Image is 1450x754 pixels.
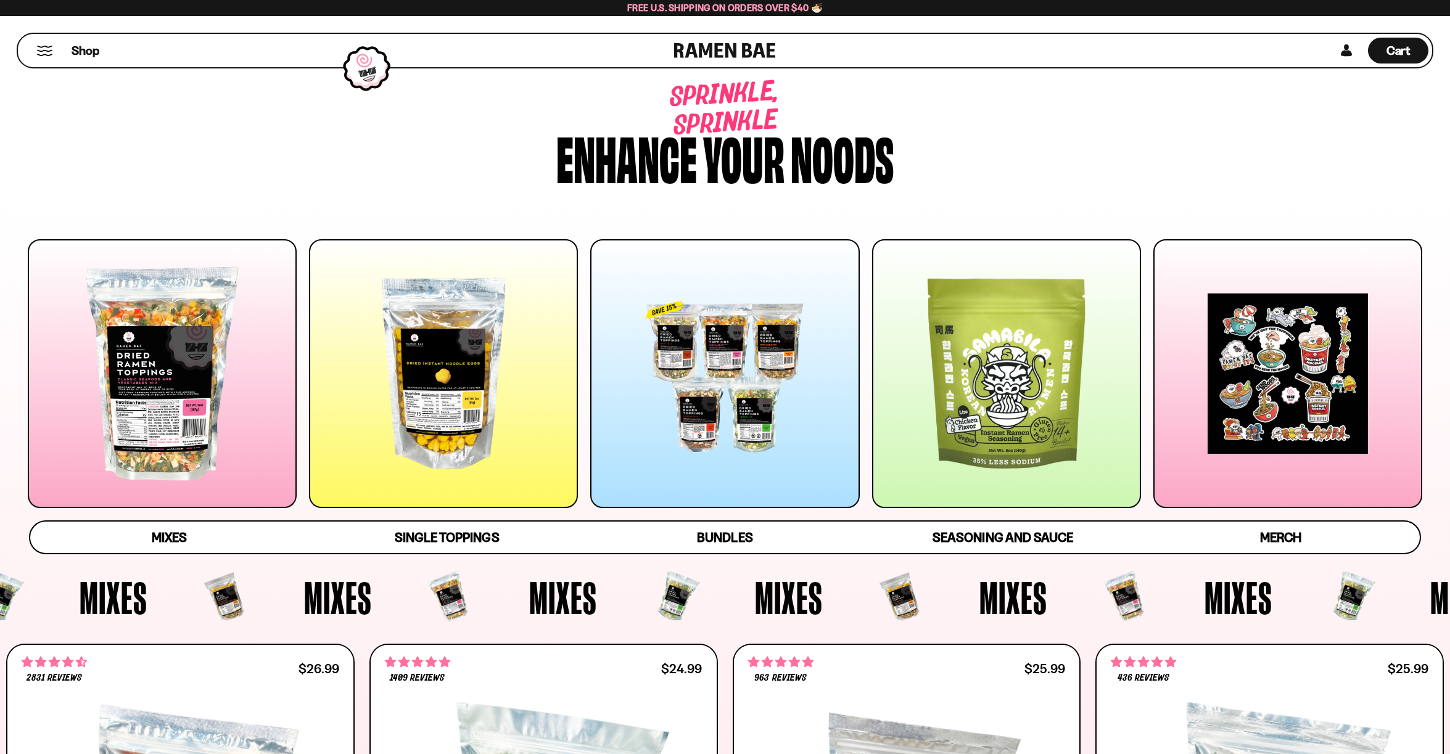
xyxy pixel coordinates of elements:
[72,43,99,59] span: Shop
[697,530,752,545] span: Bundles
[1118,673,1169,683] span: 436 reviews
[933,530,1073,545] span: Seasoning and Sauce
[385,654,450,670] span: 4.76 stars
[586,522,864,553] a: Bundles
[748,654,814,670] span: 4.75 stars
[72,38,99,64] a: Shop
[30,522,308,553] a: Mixes
[152,530,187,545] span: Mixes
[703,127,785,186] div: your
[1024,663,1065,674] div: $25.99
[299,663,339,674] div: $26.99
[1260,530,1301,545] span: Merch
[36,46,53,56] button: Mobile Menu Trigger
[1368,34,1428,67] div: Cart
[791,127,894,186] div: noods
[1205,575,1272,620] span: Mixes
[754,673,806,683] span: 963 reviews
[1386,43,1411,58] span: Cart
[1111,654,1176,670] span: 4.76 stars
[1142,522,1420,553] a: Merch
[627,2,823,14] span: Free U.S. Shipping on Orders over $40 🍜
[80,575,147,620] span: Mixes
[529,575,597,620] span: Mixes
[395,530,499,545] span: Single Toppings
[661,663,702,674] div: $24.99
[304,575,372,620] span: Mixes
[390,673,445,683] span: 1409 reviews
[308,522,587,553] a: Single Toppings
[22,654,87,670] span: 4.68 stars
[864,522,1142,553] a: Seasoning and Sauce
[1388,663,1428,674] div: $25.99
[755,575,823,620] span: Mixes
[556,127,697,186] div: Enhance
[27,673,82,683] span: 2831 reviews
[979,575,1047,620] span: Mixes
